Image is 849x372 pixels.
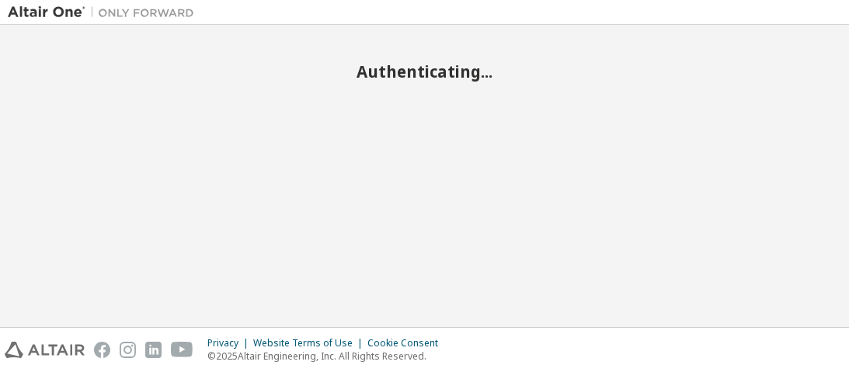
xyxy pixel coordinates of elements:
img: Altair One [8,5,202,20]
p: © 2025 Altair Engineering, Inc. All Rights Reserved. [207,349,447,363]
div: Privacy [207,337,253,349]
div: Cookie Consent [367,337,447,349]
h2: Authenticating... [8,61,841,82]
img: linkedin.svg [145,342,162,358]
div: Website Terms of Use [253,337,367,349]
img: instagram.svg [120,342,136,358]
img: youtube.svg [171,342,193,358]
img: facebook.svg [94,342,110,358]
img: altair_logo.svg [5,342,85,358]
